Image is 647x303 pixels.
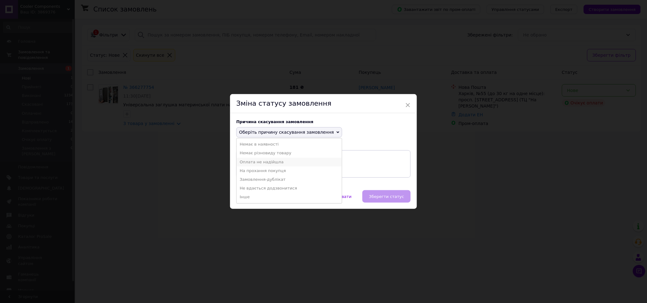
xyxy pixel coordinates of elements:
li: На прохання покупця [237,166,342,175]
li: Оплата не надійшла [237,158,342,166]
li: Немає різновиду товару [237,149,342,157]
li: Замовлення-дублікат [237,175,342,184]
div: Причина скасування замовлення [236,119,411,124]
li: Немає в наявності [237,140,342,149]
li: Інше [237,193,342,201]
span: Оберіть причину скасування замовлення [239,130,334,135]
li: Не вдається додзвонитися [237,184,342,193]
div: Зміна статусу замовлення [230,94,417,113]
span: × [405,100,411,110]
